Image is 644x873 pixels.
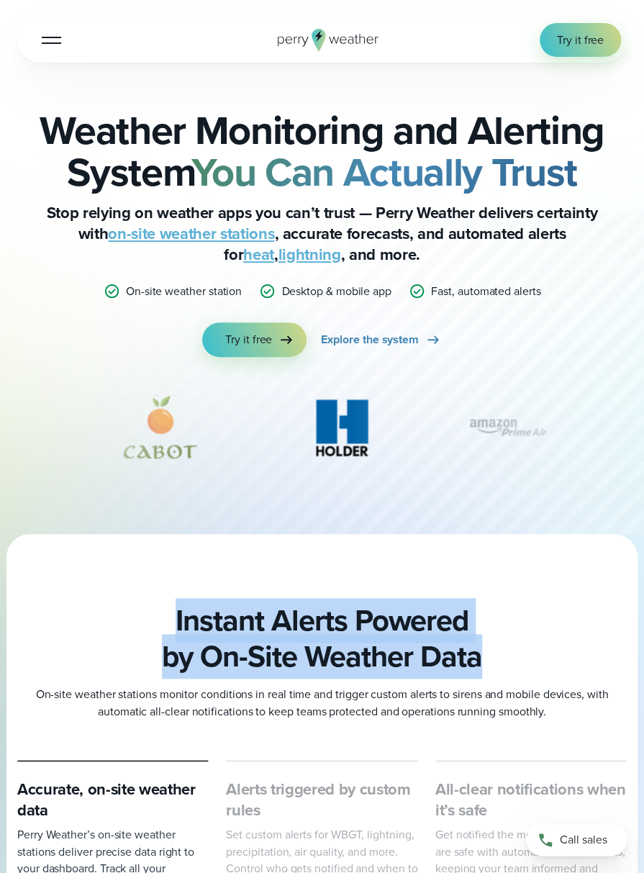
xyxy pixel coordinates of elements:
[281,283,391,299] p: Desktop & mobile app
[278,243,341,266] a: lightning
[459,392,557,463] img: Amazon-Air-logo.svg
[431,283,540,299] p: Fast, automated alerts
[296,392,390,463] img: Holder.svg
[243,243,274,266] a: heat
[95,392,227,463] img: Cabot-Citrus-Farms.svg
[459,392,557,463] div: 12 of 12
[35,686,610,720] p: On-site weather stations monitor conditions in real time and trigger custom alerts to sirens and ...
[557,32,604,48] span: Try it free
[435,779,627,820] h3: All-clear notifications when it’s safe
[526,824,627,856] a: Call sales
[17,109,627,194] h2: Weather Monitoring and Alerting System
[17,392,627,471] div: slideshow
[17,779,209,820] h3: Accurate, on-site weather data
[296,392,390,463] div: 11 of 12
[540,23,621,57] a: Try it free
[321,331,419,348] span: Explore the system
[225,331,272,348] span: Try it free
[108,222,274,245] a: on-site weather stations
[191,143,577,202] strong: You Can Actually Trust
[17,603,627,675] h2: Instant Alerts Powered by On-Site Weather Data
[202,322,307,357] a: Try it free
[95,392,227,463] div: 10 of 12
[126,283,242,299] p: On-site weather station
[560,831,607,848] span: Call sales
[321,322,442,357] a: Explore the system
[226,779,417,820] h3: Alerts triggered by custom rules
[35,202,610,266] p: Stop relying on weather apps you can’t trust — Perry Weather delivers certainty with , accurate f...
